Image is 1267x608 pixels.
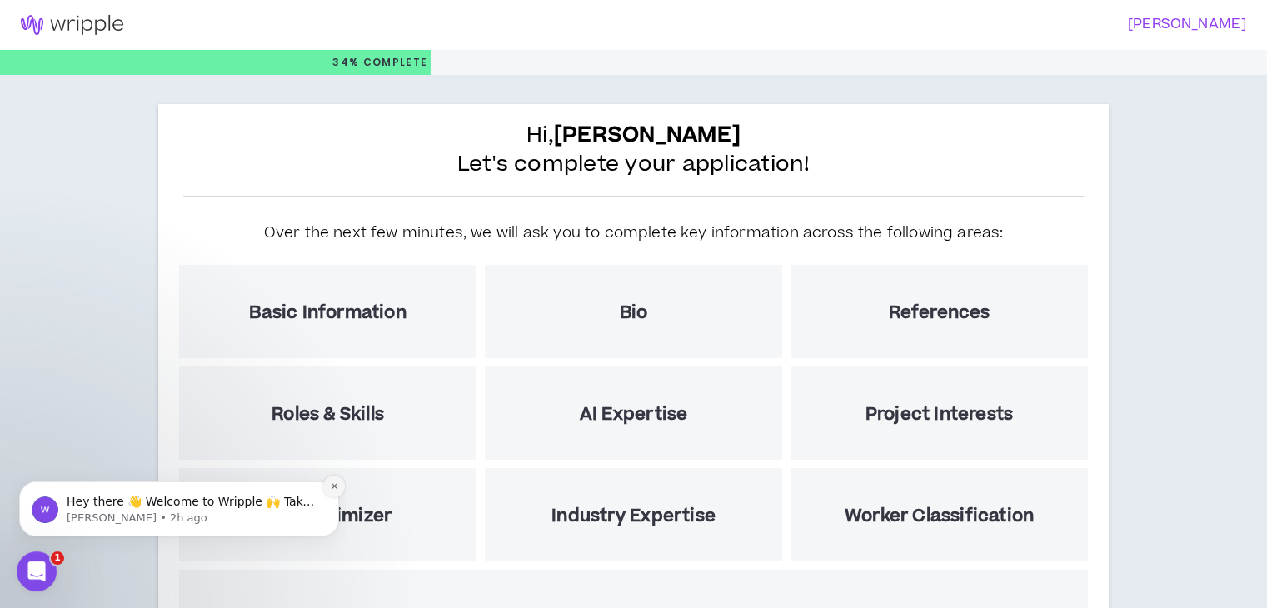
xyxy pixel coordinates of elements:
[17,551,57,591] iframe: Intercom live chat
[12,446,346,563] iframe: Intercom notifications message
[580,404,687,425] h5: AI Expertise
[272,404,384,425] h5: Roles & Skills
[888,302,990,323] h5: References
[332,50,427,75] p: 34%
[457,150,811,179] span: Let's complete your application!
[359,55,427,70] span: Complete
[865,404,1013,425] h5: Project Interests
[249,302,406,323] h5: Basic Information
[623,17,1246,32] h3: [PERSON_NAME]
[51,551,64,565] span: 1
[264,222,1004,244] h5: Over the next few minutes, we will ask you to complete key information across the following areas:
[551,506,716,526] h5: Industry Expertise
[620,302,648,323] h5: Bio
[526,121,741,150] span: Hi,
[845,506,1034,526] h5: Worker Classification
[554,119,741,151] b: [PERSON_NAME]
